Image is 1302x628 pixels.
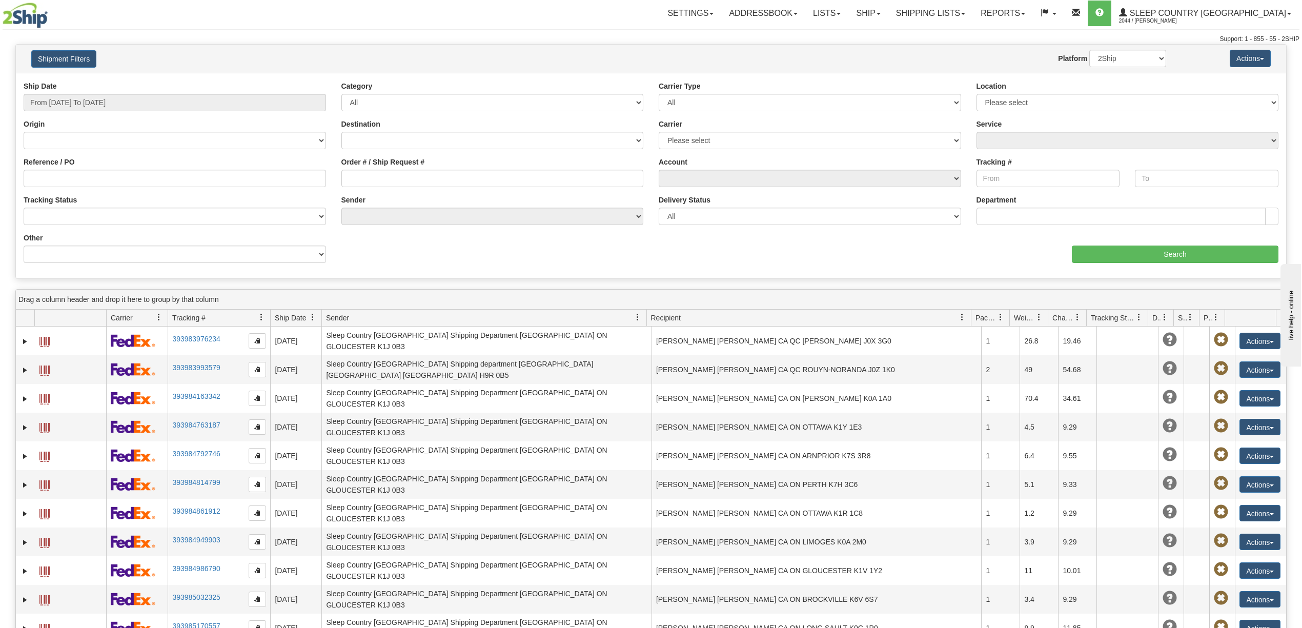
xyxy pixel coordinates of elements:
[1214,562,1228,577] span: Pickup Not Assigned
[1239,534,1280,550] button: Actions
[275,313,306,323] span: Ship Date
[270,327,321,355] td: [DATE]
[321,528,652,556] td: Sleep Country [GEOGRAPHIC_DATA] Shipping Department [GEOGRAPHIC_DATA] ON GLOUCESTER K1J 0B3
[1163,476,1177,491] span: Unknown
[976,81,1006,91] label: Location
[1230,50,1271,67] button: Actions
[981,556,1020,585] td: 1
[270,556,321,585] td: [DATE]
[24,195,77,205] label: Tracking Status
[24,81,57,91] label: Ship Date
[976,195,1016,205] label: Department
[981,413,1020,441] td: 1
[1163,534,1177,548] span: Unknown
[1214,390,1228,404] span: Pickup Not Assigned
[1030,309,1048,326] a: Weight filter column settings
[1020,470,1058,499] td: 5.1
[249,333,266,349] button: Copy to clipboard
[8,9,95,16] div: live help - online
[1278,261,1301,366] iframe: chat widget
[1058,556,1096,585] td: 10.01
[1178,313,1187,323] span: Shipment Issues
[1214,419,1228,433] span: Pickup Not Assigned
[1020,355,1058,384] td: 49
[341,157,425,167] label: Order # / Ship Request #
[981,528,1020,556] td: 1
[1127,9,1286,17] span: Sleep Country [GEOGRAPHIC_DATA]
[321,556,652,585] td: Sleep Country [GEOGRAPHIC_DATA] Shipping Department [GEOGRAPHIC_DATA] ON GLOUCESTER K1J 0B3
[652,327,982,355] td: [PERSON_NAME] [PERSON_NAME] CA QC [PERSON_NAME] J0X 3G0
[249,592,266,607] button: Copy to clipboard
[652,499,982,528] td: [PERSON_NAME] [PERSON_NAME] CA ON OTTAWA K1R 1C8
[1014,313,1035,323] span: Weight
[39,533,50,550] a: Label
[1058,327,1096,355] td: 19.46
[172,392,220,400] a: 393984163342
[270,355,321,384] td: [DATE]
[1214,361,1228,376] span: Pickup Not Assigned
[1163,361,1177,376] span: Unknown
[976,170,1120,187] input: From
[651,313,681,323] span: Recipient
[321,355,652,384] td: Sleep Country [GEOGRAPHIC_DATA] Shipping department [GEOGRAPHIC_DATA] [GEOGRAPHIC_DATA] [GEOGRAPH...
[981,585,1020,614] td: 1
[3,3,48,28] img: logo2044.jpg
[270,528,321,556] td: [DATE]
[888,1,973,26] a: Shipping lists
[1239,390,1280,407] button: Actions
[172,450,220,458] a: 393984792746
[3,35,1299,44] div: Support: 1 - 855 - 55 - 2SHIP
[111,564,155,577] img: 2 - FedEx Express®
[270,499,321,528] td: [DATE]
[326,313,349,323] span: Sender
[249,448,266,463] button: Copy to clipboard
[249,505,266,521] button: Copy to clipboard
[16,290,1286,310] div: grid grouping header
[39,418,50,435] a: Label
[24,157,75,167] label: Reference / PO
[31,50,96,68] button: Shipment Filters
[20,394,30,404] a: Expand
[1020,556,1058,585] td: 11
[652,556,982,585] td: [PERSON_NAME] [PERSON_NAME] CA ON GLOUCESTER K1V 1Y2
[39,504,50,521] a: Label
[973,1,1033,26] a: Reports
[249,362,266,377] button: Copy to clipboard
[111,392,155,404] img: 2 - FedEx Express®
[659,195,710,205] label: Delivery Status
[953,309,971,326] a: Recipient filter column settings
[1058,470,1096,499] td: 9.33
[111,478,155,491] img: 2 - FedEx Express®
[1069,309,1086,326] a: Charge filter column settings
[39,447,50,463] a: Label
[1239,591,1280,607] button: Actions
[1207,309,1225,326] a: Pickup Status filter column settings
[1020,528,1058,556] td: 3.9
[20,566,30,576] a: Expand
[1214,476,1228,491] span: Pickup Not Assigned
[992,309,1009,326] a: Packages filter column settings
[172,564,220,573] a: 393984986790
[1058,355,1096,384] td: 54.68
[39,390,50,406] a: Label
[1239,361,1280,378] button: Actions
[270,413,321,441] td: [DATE]
[172,536,220,544] a: 393984949903
[39,591,50,607] a: Label
[1130,309,1148,326] a: Tracking Status filter column settings
[629,309,646,326] a: Sender filter column settings
[1119,16,1196,26] span: 2044 / [PERSON_NAME]
[321,413,652,441] td: Sleep Country [GEOGRAPHIC_DATA] Shipping Department [GEOGRAPHIC_DATA] ON GLOUCESTER K1J 0B3
[111,507,155,519] img: 2 - FedEx Express®
[270,384,321,413] td: [DATE]
[1163,333,1177,347] span: Unknown
[1111,1,1299,26] a: Sleep Country [GEOGRAPHIC_DATA] 2044 / [PERSON_NAME]
[1214,505,1228,519] span: Pickup Not Assigned
[1052,313,1074,323] span: Charge
[1152,313,1161,323] span: Delivery Status
[981,470,1020,499] td: 1
[975,313,997,323] span: Packages
[270,441,321,470] td: [DATE]
[321,470,652,499] td: Sleep Country [GEOGRAPHIC_DATA] Shipping Department [GEOGRAPHIC_DATA] ON GLOUCESTER K1J 0B3
[270,585,321,614] td: [DATE]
